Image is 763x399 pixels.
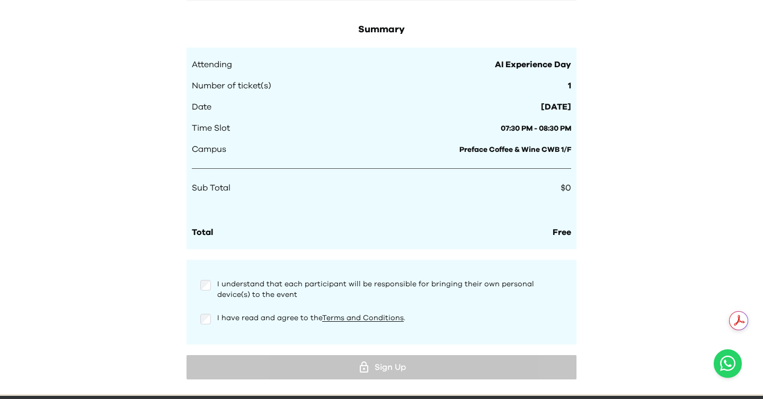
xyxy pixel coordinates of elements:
[714,349,742,378] button: Open WhatsApp chat
[568,79,571,92] span: 1
[541,101,571,113] span: [DATE]
[561,184,571,192] span: $0
[459,146,571,153] span: Preface Coffee & Wine CWB 1/F
[192,228,213,237] span: Total
[192,122,230,134] span: Time Slot
[714,349,742,378] a: Chat with us on WhatsApp
[217,314,405,322] span: I have read and agree to the .
[322,314,404,322] a: Terms and Conditions
[192,58,232,71] span: Attending
[501,125,571,132] span: 07:30 PM - 08:30 PM
[187,355,576,379] button: Sign Up
[192,182,230,194] span: Sub Total
[495,58,571,71] span: AI Experience Day
[553,226,571,239] div: Free
[192,79,271,92] span: Number of ticket(s)
[192,143,226,156] span: Campus
[192,101,211,113] span: Date
[195,359,568,375] div: Sign Up
[187,22,576,37] h2: Summary
[217,280,534,298] span: I understand that each participant will be responsible for bringing their own personal device(s) ...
